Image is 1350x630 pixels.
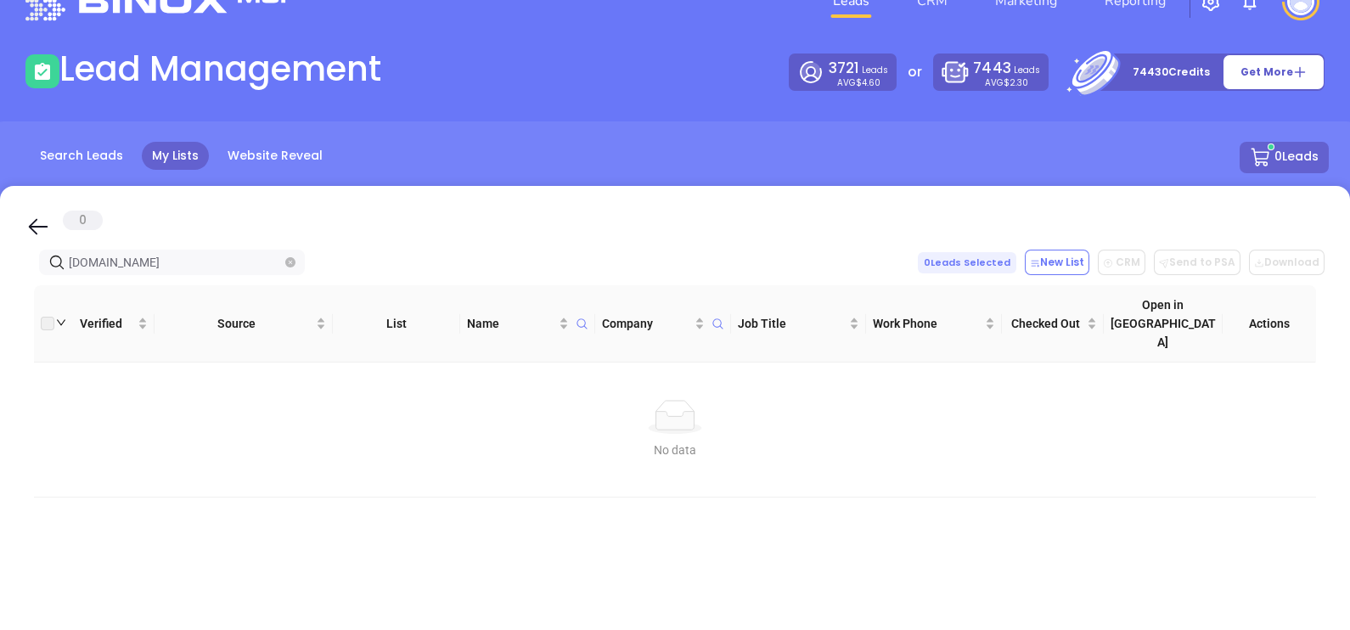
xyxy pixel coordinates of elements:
[68,314,134,333] span: Verified
[1154,250,1240,275] button: Send to PSA
[63,211,103,230] span: 0
[829,58,859,78] span: 3721
[985,79,1028,87] p: AVG
[1009,314,1083,333] span: Checked Out
[56,318,66,328] span: down
[1223,54,1325,90] button: Get More
[161,314,312,333] span: Source
[738,314,846,333] span: Job Title
[1223,285,1316,363] th: Actions
[595,285,730,363] th: Company
[856,76,880,89] span: $4.60
[908,62,922,82] p: or
[1133,64,1210,81] p: 74430 Credits
[48,441,1302,459] div: No data
[918,252,1016,273] span: 0 Leads Selected
[1104,285,1223,363] th: Open in [GEOGRAPHIC_DATA]
[602,314,690,333] span: Company
[30,142,133,170] a: Search Leads
[1249,250,1325,275] button: Download
[217,142,333,170] a: Website Reveal
[285,257,295,267] button: close-circle
[460,285,595,363] th: Name
[142,142,209,170] a: My Lists
[829,58,888,79] p: Leads
[1004,76,1028,89] span: $2.30
[61,285,155,363] th: Verified
[973,58,1010,78] span: 7443
[1098,250,1145,275] button: CRM
[59,48,381,89] h1: Lead Management
[973,58,1039,79] p: Leads
[155,285,333,363] th: Source
[1025,250,1089,275] button: New List
[873,314,982,333] span: Work Phone
[467,314,555,333] span: Name
[333,285,460,363] th: List
[866,285,1002,363] th: Work Phone
[837,79,880,87] p: AVG
[69,253,282,272] input: Search…
[1002,285,1104,363] th: Checked Out
[731,285,866,363] th: Job Title
[1240,142,1329,173] button: 0Leads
